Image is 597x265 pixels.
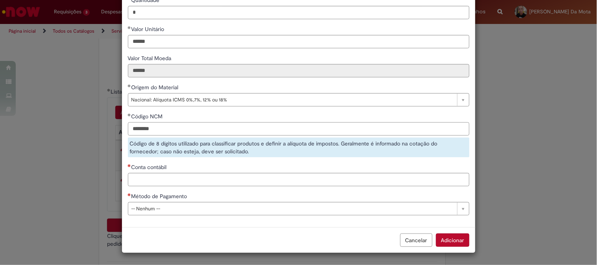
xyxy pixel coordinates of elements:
[128,138,469,157] div: Código de 8 dígitos utilizado para classificar produtos e definir a alíquota de impostos. Geralme...
[131,202,453,215] span: -- Nenhum --
[128,55,173,62] span: Somente leitura - Valor Total Moeda
[128,164,131,167] span: Necessários
[131,113,164,120] span: Código NCM
[400,234,433,247] button: Cancelar
[128,35,469,48] input: Valor Unitário
[128,193,131,196] span: Necessários
[128,84,131,87] span: Obrigatório Preenchido
[128,113,131,116] span: Obrigatório Preenchido
[131,193,189,200] span: Método de Pagamento
[131,94,453,106] span: Nacional: Alíquota ICMS 0%,7%, 12% ou 18%
[128,64,469,77] input: Valor Total Moeda
[131,26,166,33] span: Valor Unitário
[128,122,469,136] input: Código NCM
[436,234,469,247] button: Adicionar
[128,6,469,19] input: Quantidade
[128,173,469,186] input: Conta contábil
[131,84,180,91] span: Origem do Material
[131,164,168,171] span: Conta contábil
[128,26,131,29] span: Obrigatório Preenchido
